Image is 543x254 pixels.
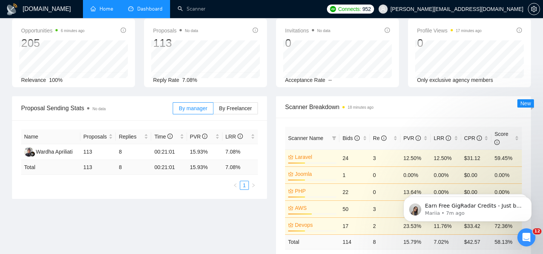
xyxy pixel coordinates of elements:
span: info-circle [202,134,207,139]
span: By manager [179,105,207,111]
span: PVR [403,135,421,141]
li: Previous Page [231,181,240,190]
td: 113 [80,160,116,175]
span: CPR [464,135,482,141]
div: 205 [21,36,84,50]
th: Name [21,129,80,144]
span: Proposal Sending Stats [21,103,173,113]
td: 00:21:01 [151,160,187,175]
span: PVR [190,134,208,140]
span: New [520,100,531,106]
td: 0.00% [431,166,461,183]
a: AWS [295,204,335,212]
span: Reply Rate [153,77,179,83]
span: Profile Views [417,26,482,35]
span: user [380,6,386,12]
td: 7.08% [222,144,258,160]
img: WA [24,147,34,157]
td: 22 [339,183,370,200]
span: info-circle [446,135,451,141]
time: 17 minutes ago [456,29,482,33]
span: Time [154,134,172,140]
span: Scanner Breakdown [285,102,522,112]
th: Proposals [80,129,116,144]
span: No data [185,29,198,33]
span: crown [288,222,293,228]
span: info-circle [416,135,421,141]
span: LRR [434,135,451,141]
span: info-circle [494,140,500,145]
time: 6 minutes ago [61,29,84,33]
td: 8 [116,160,151,175]
iframe: Intercom notifications message [392,181,543,234]
span: By Freelancer [219,105,252,111]
td: 12.50% [400,149,431,166]
span: setting [528,6,540,12]
td: 3 [370,200,400,217]
td: 114 [339,234,370,249]
span: Proposals [153,26,198,35]
td: 0 [370,183,400,200]
span: info-circle [167,134,173,139]
span: Invitations [285,26,330,35]
td: 2 [370,217,400,234]
span: No data [317,29,330,33]
td: 0.00% [491,166,522,183]
span: 100% [49,77,63,83]
span: Bids [342,135,359,141]
span: Replies [119,132,143,141]
td: 0.00% [400,166,431,183]
td: 50 [339,200,370,217]
a: Joomla [295,170,335,178]
td: $31.12 [461,149,492,166]
button: setting [528,3,540,15]
td: 0 [370,166,400,183]
td: 58.13 % [491,234,522,249]
span: Proposals [83,132,107,141]
span: Score [494,131,508,145]
span: Dashboard [137,6,163,12]
span: crown [288,188,293,194]
span: dashboard [128,6,133,11]
a: WAWardha Apriliati [24,148,73,154]
span: info-circle [385,28,390,33]
td: 24 [339,149,370,166]
td: 15.93% [187,144,222,160]
span: -- [328,77,332,83]
span: 7.08% [182,77,197,83]
span: 952 [362,5,371,13]
td: 15.93 % [187,160,222,175]
div: 113 [153,36,198,50]
button: right [249,181,258,190]
a: Devops [295,221,335,229]
iframe: Intercom live chat [517,228,535,246]
td: 7.08 % [222,160,258,175]
td: 7.02 % [431,234,461,249]
span: info-circle [477,135,482,141]
a: homeHome [90,6,113,12]
a: searchScanner [178,6,206,12]
td: $0.00 [461,166,492,183]
a: Laravel [295,153,335,161]
span: Scanner Name [288,135,323,141]
div: 0 [417,36,482,50]
td: 8 [370,234,400,249]
a: setting [528,6,540,12]
td: 17 [339,217,370,234]
td: 1 [339,166,370,183]
span: right [251,183,256,188]
span: Opportunities [21,26,84,35]
img: upwork-logo.png [330,6,336,12]
li: Next Page [249,181,258,190]
button: left [231,181,240,190]
td: Total [285,234,339,249]
li: 1 [240,181,249,190]
td: 15.79 % [400,234,431,249]
span: crown [288,171,293,177]
img: gigradar-bm.png [30,151,35,157]
span: info-circle [354,135,360,141]
div: 0 [285,36,330,50]
td: 3 [370,149,400,166]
